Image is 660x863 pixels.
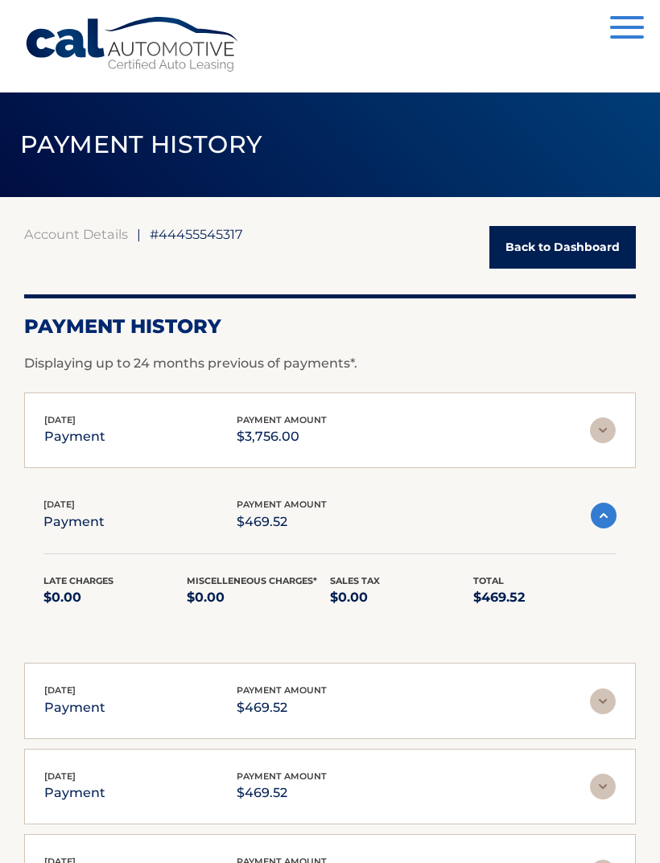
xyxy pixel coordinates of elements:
p: payment [44,782,105,804]
p: payment [43,511,105,533]
img: accordion-rest.svg [590,774,616,799]
img: accordion-rest.svg [590,688,616,714]
span: payment amount [237,771,327,782]
span: payment amount [237,414,327,425]
span: Total [473,575,504,586]
button: Menu [610,16,644,43]
span: Sales Tax [330,575,380,586]
span: [DATE] [44,771,76,782]
img: accordion-active.svg [591,503,617,528]
img: accordion-rest.svg [590,417,616,443]
span: [DATE] [44,684,76,696]
p: $469.52 [237,511,327,533]
span: Miscelleneous Charges* [187,575,317,586]
p: payment [44,697,105,719]
span: | [137,226,141,242]
p: $469.52 [473,586,617,609]
span: [DATE] [43,499,75,510]
p: payment [44,425,105,448]
p: $0.00 [187,586,330,609]
p: Displaying up to 24 months previous of payments*. [24,354,636,373]
span: Late Charges [43,575,113,586]
span: payment amount [237,499,327,510]
p: $469.52 [237,782,327,804]
p: $0.00 [43,586,187,609]
span: #44455545317 [150,226,243,242]
a: Back to Dashboard [489,226,636,269]
span: payment amount [237,684,327,696]
a: Account Details [24,226,128,242]
span: [DATE] [44,414,76,425]
p: $469.52 [237,697,327,719]
h2: Payment History [24,314,636,339]
a: Cal Automotive [24,16,241,73]
p: $0.00 [330,586,473,609]
span: PAYMENT HISTORY [20,129,262,159]
p: $3,756.00 [237,425,327,448]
